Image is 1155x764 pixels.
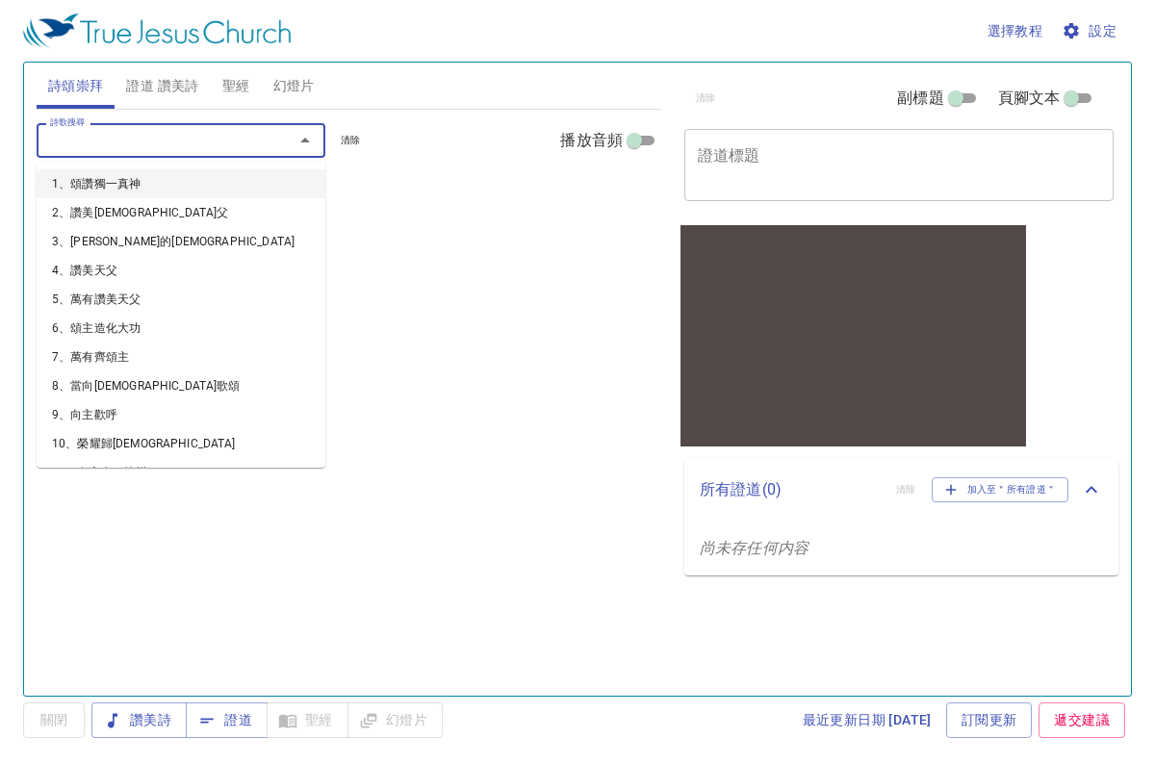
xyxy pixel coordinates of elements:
li: 1、頌讚獨一真神 [37,169,325,198]
button: 讚美詩 [91,702,187,738]
span: 清除 [341,132,361,149]
li: 3、[PERSON_NAME]的[DEMOGRAPHIC_DATA] [37,227,325,256]
span: 詩頌崇拜 [48,74,104,98]
span: 聖經 [222,74,250,98]
a: 訂閱更新 [946,702,1033,738]
span: 讚美詩 [107,708,171,732]
a: 遞交建議 [1039,702,1125,738]
p: 所有證道 ( 0 ) [700,478,881,501]
span: 副標題 [897,87,943,110]
span: 遞交建議 [1054,708,1110,732]
span: 選擇教程 [988,19,1043,43]
li: 2、讚美[DEMOGRAPHIC_DATA]父 [37,198,325,227]
li: 10、榮耀歸[DEMOGRAPHIC_DATA] [37,429,325,458]
li: 4、讚美天父 [37,256,325,285]
button: Close [292,127,319,154]
span: 證道 讚美詩 [126,74,198,98]
span: 設定 [1065,19,1116,43]
li: 5、萬有讚美天父 [37,285,325,314]
button: 加入至＂所有證道＂ [932,477,1069,502]
li: 7、萬有齊頌主 [37,343,325,371]
li: 11、在主內頂快樂 [37,458,325,487]
button: 選擇教程 [980,13,1051,49]
div: 所有證道(0)清除加入至＂所有證道＂ [684,458,1118,522]
button: 證道 [186,702,268,738]
span: 訂閱更新 [962,708,1017,732]
span: 頁腳文本 [998,87,1061,110]
li: 9、向主歡呼 [37,400,325,429]
span: 播放音頻 [560,129,623,152]
li: 6、頌主造化大功 [37,314,325,343]
i: 尚未存任何内容 [700,539,808,557]
button: 清除 [329,129,372,152]
span: 證道 [201,708,252,732]
button: 設定 [1058,13,1124,49]
span: 加入至＂所有證道＂ [944,481,1057,498]
span: 最近更新日期 [DATE] [803,708,932,732]
li: 8、當向[DEMOGRAPHIC_DATA]歌頌 [37,371,325,400]
img: True Jesus Church [23,13,291,48]
iframe: from-child [677,221,1030,450]
a: 最近更新日期 [DATE] [795,702,939,738]
span: 幻燈片 [273,74,315,98]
